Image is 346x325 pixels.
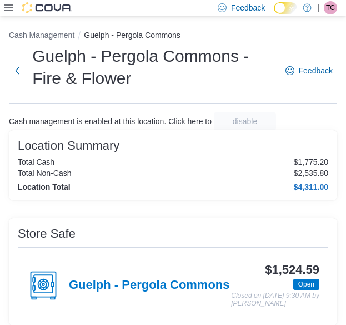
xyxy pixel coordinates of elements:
h4: Guelph - Pergola Commons [69,278,230,293]
button: Next [9,60,26,82]
h4: $4,311.00 [294,183,328,191]
span: Feedback [299,65,333,76]
nav: An example of EuiBreadcrumbs [9,29,337,43]
h1: Guelph - Pergola Commons - Fire & Flower [32,45,274,90]
p: $2,535.80 [294,169,328,178]
h3: Store Safe [18,227,76,240]
p: Cash management is enabled at this location. Click here to [9,117,212,126]
h6: Total Non-Cash [18,169,72,178]
input: Dark Mode [274,2,297,14]
img: Cova [22,2,72,13]
p: $1,775.20 [294,157,328,166]
span: Feedback [231,2,265,13]
span: disable [233,116,257,127]
a: Feedback [281,60,337,82]
span: TC [326,1,335,14]
button: disable [214,112,276,130]
h4: Location Total [18,183,71,191]
div: Taylor Corbett [324,1,337,14]
h3: Location Summary [18,139,119,152]
span: Open [298,279,314,289]
h3: $1,524.59 [265,263,319,277]
button: Cash Management [9,31,74,40]
span: Open [293,279,319,290]
button: Guelph - Pergola Commons [84,31,180,40]
p: Closed on [DATE] 9:30 AM by [PERSON_NAME] [231,292,319,307]
h6: Total Cash [18,157,54,166]
p: | [317,1,319,14]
